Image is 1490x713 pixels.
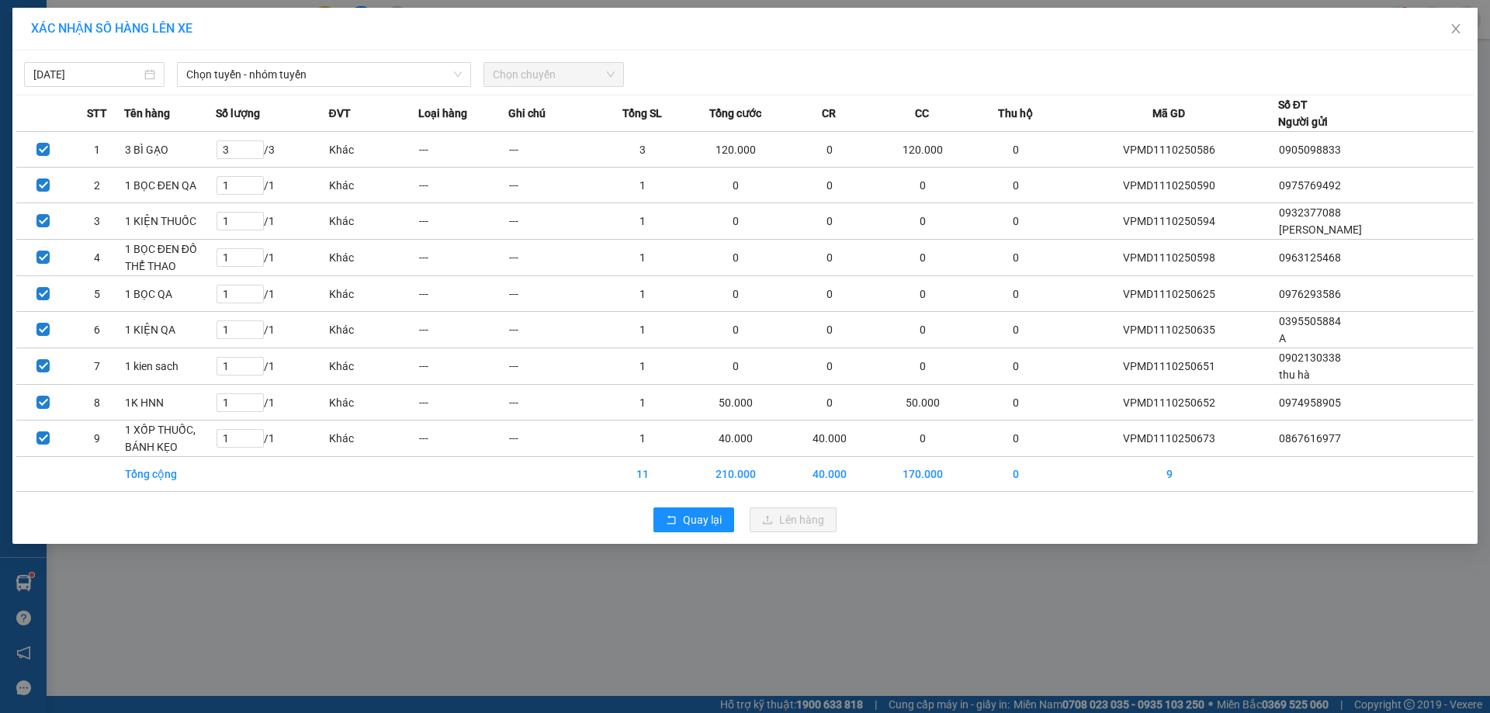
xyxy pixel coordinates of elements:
[688,240,785,276] td: 0
[1061,312,1278,348] td: VPMD1110250635
[418,312,508,348] td: ---
[1061,276,1278,312] td: VPMD1110250625
[418,276,508,312] td: ---
[70,168,123,203] td: 2
[874,240,971,276] td: 0
[124,132,216,168] td: 3 BÌ GẠO
[216,348,329,385] td: / 1
[598,168,688,203] td: 1
[822,105,836,122] span: CR
[508,203,598,240] td: ---
[874,312,971,348] td: 0
[328,132,418,168] td: Khác
[1279,369,1310,381] span: thu hà
[998,105,1033,122] span: Thu hộ
[124,348,216,385] td: 1 kien sach
[971,132,1061,168] td: 0
[598,203,688,240] td: 1
[186,63,462,86] span: Chọn tuyến - nhóm tuyến
[598,457,688,492] td: 11
[688,385,785,421] td: 50.000
[508,348,598,385] td: ---
[216,168,329,203] td: / 1
[124,385,216,421] td: 1K HNN
[874,385,971,421] td: 50.000
[216,132,329,168] td: / 3
[1278,96,1328,130] div: Số ĐT Người gửi
[418,105,467,122] span: Loại hàng
[653,507,734,532] button: rollbackQuay lại
[418,240,508,276] td: ---
[70,132,123,168] td: 1
[216,385,329,421] td: / 1
[418,168,508,203] td: ---
[1279,396,1341,409] span: 0974958905
[1061,203,1278,240] td: VPMD1110250594
[418,132,508,168] td: ---
[750,507,837,532] button: uploadLên hàng
[971,457,1061,492] td: 0
[508,276,598,312] td: ---
[124,312,216,348] td: 1 KIỆN QA
[1279,206,1341,219] span: 0932377088
[508,421,598,457] td: ---
[33,66,141,83] input: 11/10/2025
[1061,132,1278,168] td: VPMD1110250586
[785,168,875,203] td: 0
[874,168,971,203] td: 0
[785,132,875,168] td: 0
[70,276,123,312] td: 5
[328,421,418,457] td: Khác
[688,421,785,457] td: 40.000
[1279,179,1341,192] span: 0975769492
[328,240,418,276] td: Khác
[1061,421,1278,457] td: VPMD1110250673
[70,348,123,385] td: 7
[70,421,123,457] td: 9
[598,348,688,385] td: 1
[508,312,598,348] td: ---
[508,168,598,203] td: ---
[1279,332,1286,344] span: A
[971,348,1061,385] td: 0
[216,105,260,122] span: Số lượng
[19,112,231,164] b: GỬI : VP [GEOGRAPHIC_DATA]
[785,457,875,492] td: 40.000
[145,57,649,77] li: Hotline: 1900252555
[70,385,123,421] td: 8
[124,203,216,240] td: 1 KIỆN THUỐC
[1061,168,1278,203] td: VPMD1110250590
[785,385,875,421] td: 0
[87,105,107,122] span: STT
[1434,8,1478,51] button: Close
[709,105,761,122] span: Tổng cước
[598,421,688,457] td: 1
[785,240,875,276] td: 0
[124,240,216,276] td: 1 BỌC ĐEN ĐỒ THỂ THAO
[971,203,1061,240] td: 0
[328,203,418,240] td: Khác
[622,105,662,122] span: Tổng SL
[1061,457,1278,492] td: 9
[598,385,688,421] td: 1
[216,203,329,240] td: / 1
[124,105,170,122] span: Tên hàng
[508,132,598,168] td: ---
[785,203,875,240] td: 0
[874,457,971,492] td: 170.000
[688,348,785,385] td: 0
[216,276,329,312] td: / 1
[328,276,418,312] td: Khác
[124,421,216,457] td: 1 XỐP THUỐC, BÁNH KẸO
[874,348,971,385] td: 0
[785,421,875,457] td: 40.000
[971,385,1061,421] td: 0
[971,240,1061,276] td: 0
[1279,223,1362,236] span: [PERSON_NAME]
[216,312,329,348] td: / 1
[785,348,875,385] td: 0
[1279,315,1341,327] span: 0395505884
[31,21,192,36] span: XÁC NHẬN SỐ HÀNG LÊN XE
[874,132,971,168] td: 120.000
[453,70,463,79] span: down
